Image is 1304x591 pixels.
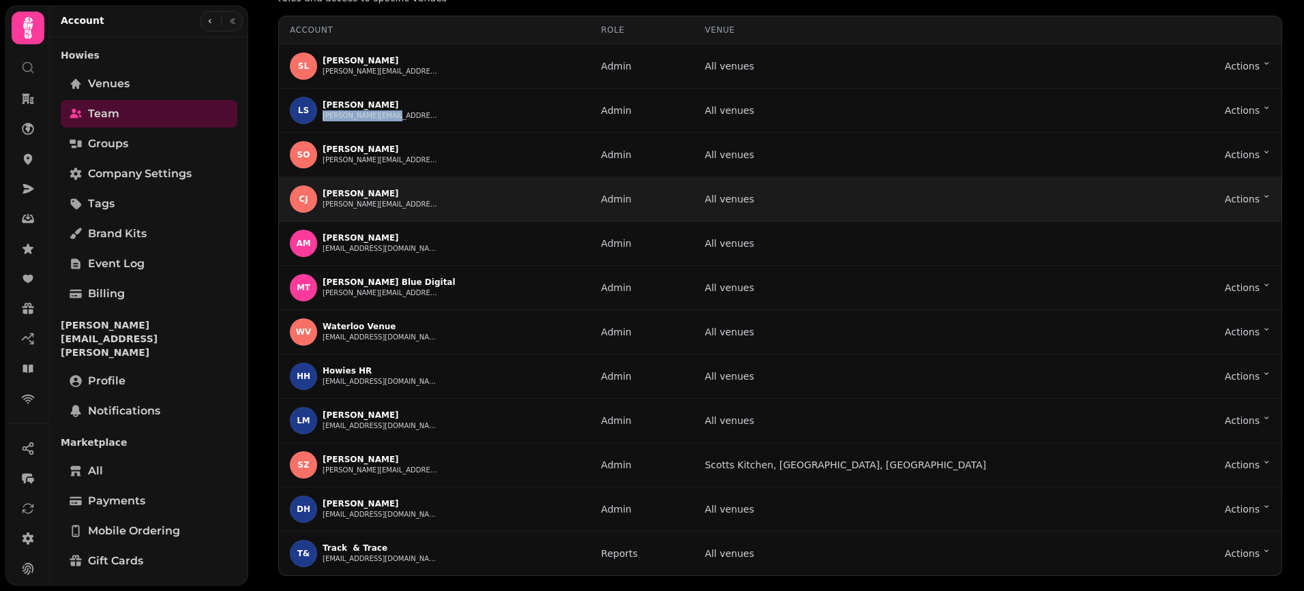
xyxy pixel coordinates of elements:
button: Actions [1225,547,1271,560]
button: [PERSON_NAME][EMAIL_ADDRESS][DOMAIN_NAME] [323,66,439,77]
div: Role [601,25,683,35]
div: Admin [601,414,683,427]
p: Marketplace [61,430,237,455]
button: Actions [1225,414,1271,427]
span: Mobile ordering [88,523,180,539]
a: Mobile ordering [61,517,237,545]
button: [EMAIL_ADDRESS][DOMAIN_NAME] [323,554,439,564]
p: Howies [61,43,237,67]
button: [PERSON_NAME][EMAIL_ADDRESS][DOMAIN_NAME] [323,155,439,166]
span: LS [298,106,309,115]
div: Admin [601,148,683,162]
span: Company settings [88,166,192,182]
button: [PERSON_NAME][EMAIL_ADDRESS][DOMAIN_NAME] [323,288,439,299]
div: Reports [601,547,683,560]
a: Team [61,100,237,127]
p: [PERSON_NAME] Blue Digital [323,277,456,288]
button: Actions [1225,325,1271,339]
button: Actions [1225,369,1271,383]
p: [PERSON_NAME][EMAIL_ADDRESS][PERSON_NAME] [61,313,237,365]
div: Admin [601,59,683,73]
p: All venues [705,325,754,339]
a: Notifications [61,397,237,425]
p: [PERSON_NAME] [323,454,439,465]
a: Event log [61,250,237,277]
button: [EMAIL_ADDRESS][DOMAIN_NAME] [323,332,439,343]
button: Actions [1225,192,1271,206]
button: Actions [1225,458,1271,472]
button: [PERSON_NAME][EMAIL_ADDRESS][PERSON_NAME] [323,199,439,210]
button: Actions [1225,59,1271,73]
button: [EMAIL_ADDRESS][DOMAIN_NAME] [323,421,439,431]
p: [PERSON_NAME] [323,188,439,199]
a: Gift cards [61,547,237,575]
div: Admin [601,237,683,250]
p: Waterloo Venue [323,321,439,332]
p: Howies HR [323,365,439,376]
p: All venues [705,192,754,206]
span: AM [296,239,310,248]
a: Payments [61,487,237,515]
p: [PERSON_NAME] [323,232,439,243]
p: All venues [705,59,754,73]
span: T& [297,549,310,558]
span: Payments [88,493,145,509]
span: Billing [88,286,125,302]
span: MT [297,283,310,292]
span: DH [297,504,310,514]
a: Billing [61,280,237,307]
p: All venues [705,547,754,560]
span: Notifications [88,403,160,419]
button: Actions [1225,104,1271,117]
button: [PERSON_NAME][EMAIL_ADDRESS][DOMAIN_NAME] [323,110,439,121]
button: [PERSON_NAME][EMAIL_ADDRESS][PERSON_NAME][PERSON_NAME][DOMAIN_NAME] [323,465,439,476]
button: Actions [1225,281,1271,294]
h2: Account [61,14,104,27]
span: LM [297,416,310,425]
span: Venues [88,76,130,92]
a: All [61,457,237,485]
div: Venue [705,25,1163,35]
div: Account [290,25,579,35]
button: Actions [1225,502,1271,516]
span: Profile [88,373,125,389]
div: Admin [601,192,683,206]
a: Venues [61,70,237,97]
div: Admin [601,502,683,516]
p: All venues [705,237,754,250]
p: All venues [705,369,754,383]
span: SL [298,61,309,71]
a: Tags [61,190,237,217]
span: Team [88,106,119,122]
button: [EMAIL_ADDRESS][DOMAIN_NAME] [323,243,439,254]
p: All venues [705,502,754,516]
p: All venues [705,281,754,294]
span: Groups [88,136,128,152]
span: SZ [297,460,309,470]
span: Tags [88,196,115,212]
p: [PERSON_NAME] [323,100,439,110]
p: [PERSON_NAME] [323,410,439,421]
p: All venues [705,104,754,117]
p: All venues [705,414,754,427]
span: Event log [88,256,145,272]
button: [EMAIL_ADDRESS][DOMAIN_NAME] [323,509,439,520]
p: Scotts Kitchen, [GEOGRAPHIC_DATA], [GEOGRAPHIC_DATA] [705,458,986,472]
span: All [88,463,103,479]
button: [EMAIL_ADDRESS][DOMAIN_NAME] [323,376,439,387]
p: [PERSON_NAME] [323,498,439,509]
p: [PERSON_NAME] [323,55,439,66]
div: Admin [601,281,683,294]
button: Actions [1225,148,1271,162]
a: Company settings [61,160,237,187]
span: CJ [299,194,308,204]
span: Brand Kits [88,226,147,242]
div: Admin [601,325,683,339]
span: HH [297,372,310,381]
div: Admin [601,458,683,472]
span: SO [297,150,310,160]
p: Track & Trace [323,543,439,554]
div: Admin [601,104,683,117]
p: All venues [705,148,754,162]
a: Groups [61,130,237,157]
